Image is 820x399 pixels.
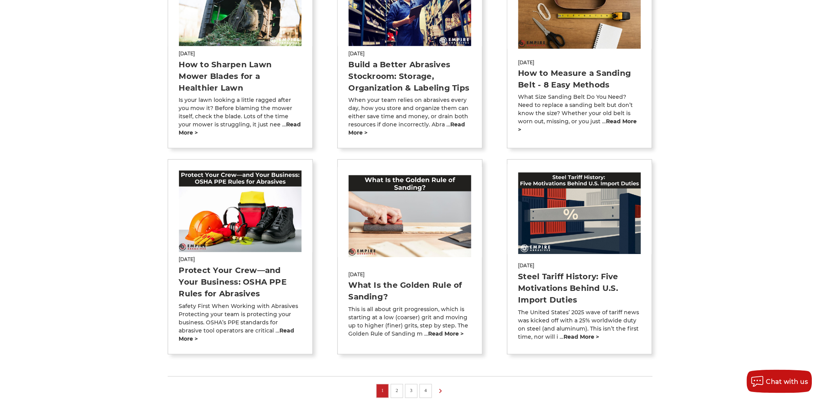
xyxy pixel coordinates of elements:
[349,271,472,278] span: [DATE]
[179,327,295,343] a: read more >
[518,68,631,89] a: How to Measure a Sanding Belt - 8 Easy Methods
[349,121,465,136] a: read more >
[518,59,641,66] span: [DATE]
[349,60,470,93] a: Build a Better Abrasives Stockroom: Storage, Organization & Labeling Tips
[379,387,386,395] a: 1
[518,272,619,305] a: Steel Tariff History: Five Motivations Behind U.S. Import Duties
[179,96,302,137] p: Is your lawn looking a little ragged after you mow it? Before blaming the mower itself, check the...
[747,370,812,393] button: Chat with us
[518,173,641,254] img: Steel Tariff History: Five Motivations Behind U.S. Import Duties
[179,171,302,252] img: Protect Your Crew—and Your Business: OSHA PPE Rules for Abrasives
[518,262,641,269] span: [DATE]
[407,387,415,395] a: 3
[518,309,641,341] p: The United States’ 2025 wave of tariff news was kicked off with a 25% worldwide duty on steel (an...
[179,256,302,263] span: [DATE]
[349,50,472,57] span: [DATE]
[766,378,808,385] span: Chat with us
[393,387,401,395] a: 2
[428,331,464,338] a: read more >
[564,334,599,341] a: read more >
[422,387,430,395] a: 4
[179,50,302,57] span: [DATE]
[349,281,463,302] a: What Is the Golden Rule of Sanding?
[349,96,472,137] p: When your team relies on abrasives every day, how you store and organize them can either save tim...
[179,121,301,136] a: read more >
[518,93,641,134] p: What Size Sanding Belt Do You Need? Need to replace a sanding belt but don’t know the size? Wheth...
[179,60,272,93] a: How to Sharpen Lawn Mower Blades for a Healthier Lawn
[349,175,472,257] img: What Is the Golden Rule of Sanding?
[179,303,302,343] p: Safety First When Working with Abrasives Protecting your team is protecting your business. OSHA’s...
[179,266,287,299] a: Protect Your Crew—and Your Business: OSHA PPE Rules for Abrasives
[349,306,472,338] p: This is all about grit progression, which is starting at a low (coarser) grit and moving up to hi...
